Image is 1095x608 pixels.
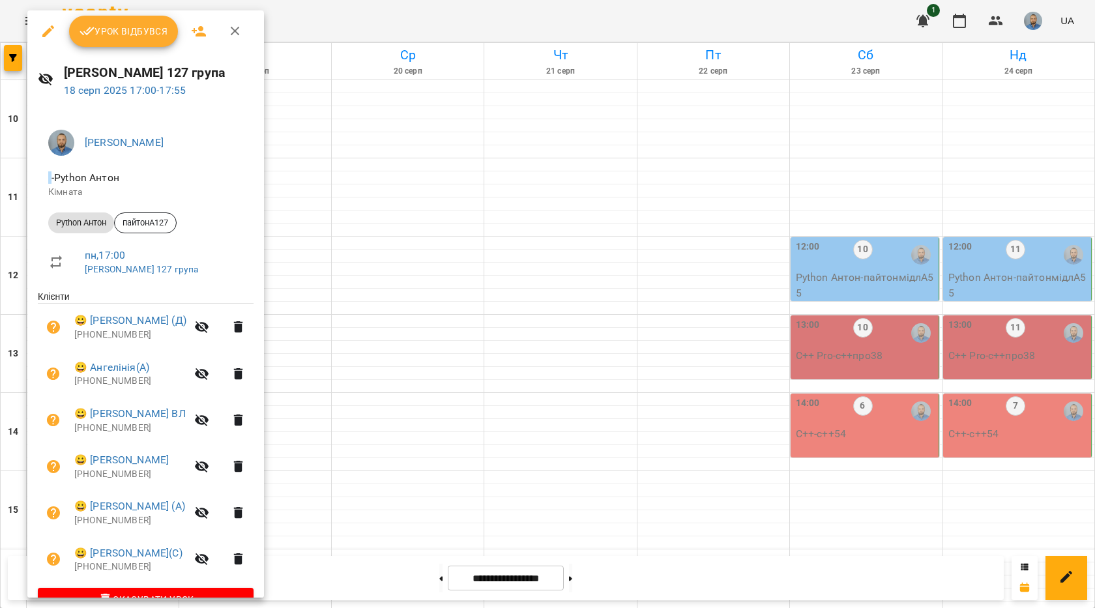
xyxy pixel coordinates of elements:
[48,130,74,156] img: 2a5fecbf94ce3b4251e242cbcf70f9d8.jpg
[48,217,114,229] span: Python Антон
[74,406,186,422] a: 😀 [PERSON_NAME] ВЛ
[74,328,186,341] p: [PHONE_NUMBER]
[48,171,122,184] span: - Python Антон
[74,560,186,573] p: [PHONE_NUMBER]
[74,360,149,375] a: 😀 Ангелінія(А)
[74,545,182,561] a: 😀 [PERSON_NAME](С)
[38,358,69,390] button: Візит ще не сплачено. Додати оплату?
[38,311,69,343] button: Візит ще не сплачено. Додати оплату?
[74,452,169,468] a: 😀 [PERSON_NAME]
[74,313,186,328] a: 😀 [PERSON_NAME] (Д)
[74,514,186,527] p: [PHONE_NUMBER]
[114,212,177,233] div: пайтонА127
[48,592,243,607] span: Скасувати Урок
[38,497,69,528] button: Візит ще не сплачено. Додати оплату?
[74,499,185,514] a: 😀 [PERSON_NAME] (А)
[38,290,254,587] ul: Клієнти
[64,84,186,96] a: 18 серп 2025 17:00-17:55
[74,375,186,388] p: [PHONE_NUMBER]
[38,405,69,436] button: Візит ще не сплачено. Додати оплату?
[85,264,198,274] a: [PERSON_NAME] 127 група
[48,186,243,199] p: Кімната
[74,468,186,481] p: [PHONE_NUMBER]
[85,249,125,261] a: пн , 17:00
[38,543,69,575] button: Візит ще не сплачено. Додати оплату?
[69,16,179,47] button: Урок відбувся
[74,422,186,435] p: [PHONE_NUMBER]
[80,23,168,39] span: Урок відбувся
[115,217,176,229] span: пайтонА127
[85,136,164,149] a: [PERSON_NAME]
[38,451,69,482] button: Візит ще не сплачено. Додати оплату?
[64,63,254,83] h6: [PERSON_NAME] 127 група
